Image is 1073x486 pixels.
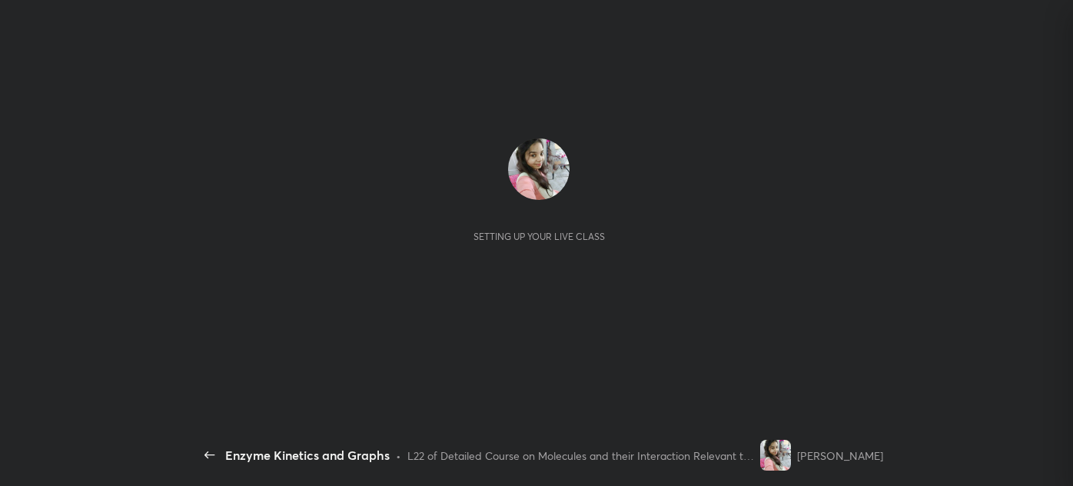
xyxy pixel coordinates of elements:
[225,446,390,464] div: Enzyme Kinetics and Graphs
[508,138,570,200] img: d27488215f1b4d5fb42b818338f14208.jpg
[407,448,754,464] div: L22 of Detailed Course on Molecules and their Interaction Relevant to Biology (Unit-01)
[797,448,883,464] div: [PERSON_NAME]
[396,448,401,464] div: •
[760,440,791,471] img: d27488215f1b4d5fb42b818338f14208.jpg
[473,231,605,242] div: Setting up your live class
